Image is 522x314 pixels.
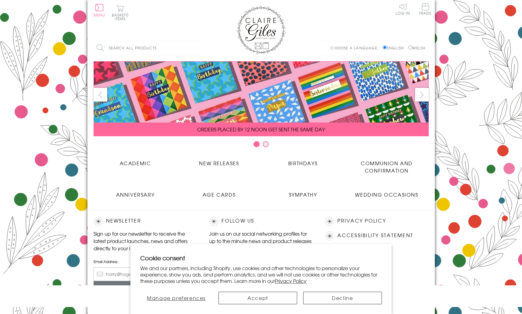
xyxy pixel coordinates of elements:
[289,191,317,198] span: Sympathy
[396,3,410,15] a: Log In
[94,88,107,102] button: prev
[194,41,200,55] input: Search
[237,6,286,54] img: Claire Giles Greetings Cards
[408,45,426,51] label: Welsh
[209,217,313,226] h2: Follow Us
[345,186,429,198] a: Wedding Occasions
[120,159,151,167] span: Academic
[94,155,177,167] a: Academic
[331,45,382,51] p: Choose a language:
[94,186,177,198] a: Anniversary
[383,45,387,49] input: English
[419,3,432,15] span: Trade
[147,294,206,302] span: Manage preferences
[199,159,239,167] span: New Releases
[383,45,407,51] label: English
[303,292,382,304] button: Decline
[94,41,200,55] input: Search all products
[94,141,429,150] div: Carousel Pagination
[94,281,197,295] input: Subscribe
[112,5,129,20] button: Basket0 items
[345,155,429,174] a: Communion and Confirmation
[337,231,413,240] a: Accessibility Statement
[261,186,345,198] a: Sympathy
[94,230,197,252] p: Sign up for our newsletter to receive the latest product launches, news and offers directly to yo...
[288,159,318,167] span: Birthdays
[197,126,325,133] span: ORDERS PLACED BY 12 NOON GET SENT THE SAME DAY
[177,155,261,167] a: New Releases
[254,141,260,147] button: Carousel Page 1 (Current Slide)
[355,191,418,198] span: Wedding Occasions
[361,159,413,174] span: Communion and Confirmation
[140,265,382,284] p: We and our partners, including Shopify, use cookies and other technologies to personalize your ex...
[415,88,429,102] button: next
[177,186,261,198] a: Age Cards
[94,12,105,18] span: Menu
[116,191,155,198] span: Anniversary
[337,217,386,225] a: Privacy Policy
[218,292,297,304] button: Accept
[209,230,313,252] p: Join us on our social networking profiles for up to the minute news and product releases the mome...
[94,217,197,226] h2: Newsletter
[263,141,269,147] button: Carousel Page 2
[94,259,197,264] label: Email Address
[115,12,129,21] span: 0 items
[275,277,307,284] a: Privacy Policy
[140,292,212,304] button: Manage preferences
[94,4,105,17] button: Menu
[203,191,236,198] span: Age Cards
[408,45,412,49] input: Welsh
[261,155,345,167] a: Birthdays
[140,254,382,262] h2: Cookie consent
[419,3,432,16] a: Trade
[94,267,197,281] input: harry@hogwarts.edu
